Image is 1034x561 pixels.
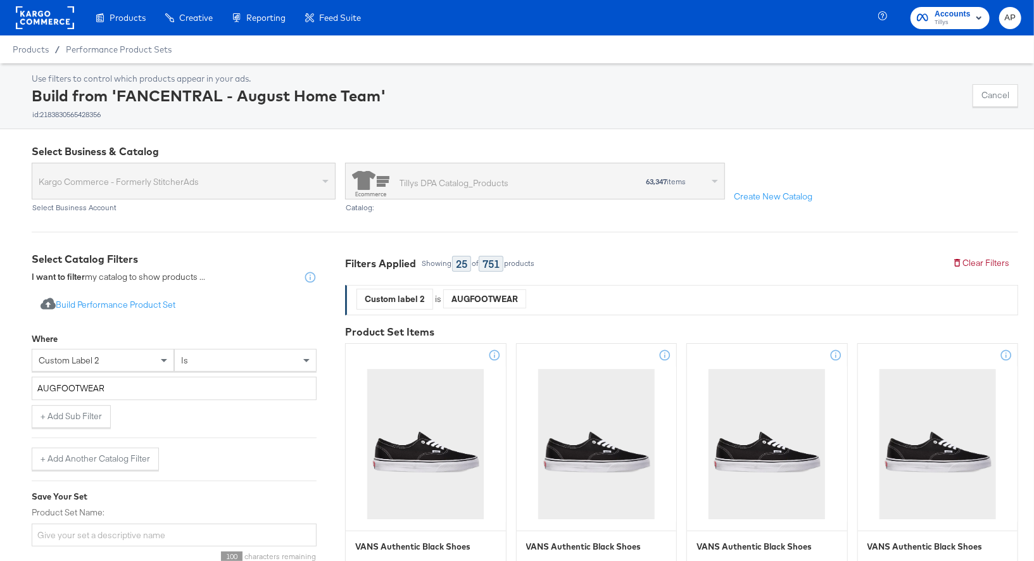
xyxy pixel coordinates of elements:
div: Where [32,333,58,345]
div: Build from 'FANCENTRAL - August Home Team' [32,85,386,119]
div: Tillys DPA Catalog_Products [400,177,508,190]
label: Product Set Name: [32,507,317,519]
div: of [471,259,479,268]
input: Give your set a descriptive name [32,524,317,547]
span: Kargo Commerce - Formerly StitcherAds [39,171,319,192]
div: id: 2183830565428356 [32,110,386,119]
input: Enter a value for your filter [32,377,317,400]
div: products [503,259,535,268]
span: VANS Authentic Black Shoes [526,541,641,553]
div: Filters Applied [345,256,416,271]
span: Creative [179,13,213,23]
div: AUGFOOTWEAR [444,289,526,308]
div: characters remaining [32,552,317,561]
span: is [181,355,188,366]
div: Select Catalog Filters [32,252,317,267]
div: Select Business Account [32,203,336,212]
span: Products [13,44,49,54]
span: 100 [221,552,243,561]
button: AccountsTillys [911,7,990,29]
div: Save Your Set [32,491,317,503]
div: is [433,293,443,305]
button: AP [999,7,1021,29]
div: items [583,177,686,186]
div: Product Set Items [345,325,1018,339]
div: 751 [479,256,503,272]
button: Cancel [973,84,1018,107]
span: / [49,44,66,54]
span: Reporting [246,13,286,23]
span: AP [1004,11,1016,25]
span: Accounts [935,8,971,21]
strong: I want to filter [32,271,85,282]
button: + Add Sub Filter [32,405,111,428]
span: Tillys [935,18,971,28]
div: Custom label 2 [357,289,432,309]
span: VANS Authentic Black Shoes [867,541,983,553]
button: Clear Filters [943,252,1018,275]
div: my catalog to show products ... [32,271,205,284]
div: Catalog: [345,203,725,212]
span: Products [110,13,146,23]
span: Feed Suite [319,13,361,23]
div: Select Business & Catalog [32,144,1018,159]
span: VANS Authentic Black Shoes [697,541,812,553]
strong: 63,347 [646,177,667,186]
button: Create New Catalog [725,186,821,208]
div: Use filters to control which products appear in your ads. [32,73,386,85]
button: Build Performance Product Set [32,294,184,317]
div: 25 [452,256,471,272]
button: + Add Another Catalog Filter [32,448,159,470]
span: custom label 2 [39,355,99,366]
a: Performance Product Sets [66,44,172,54]
div: Showing [421,259,452,268]
span: VANS Authentic Black Shoes [355,541,470,553]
